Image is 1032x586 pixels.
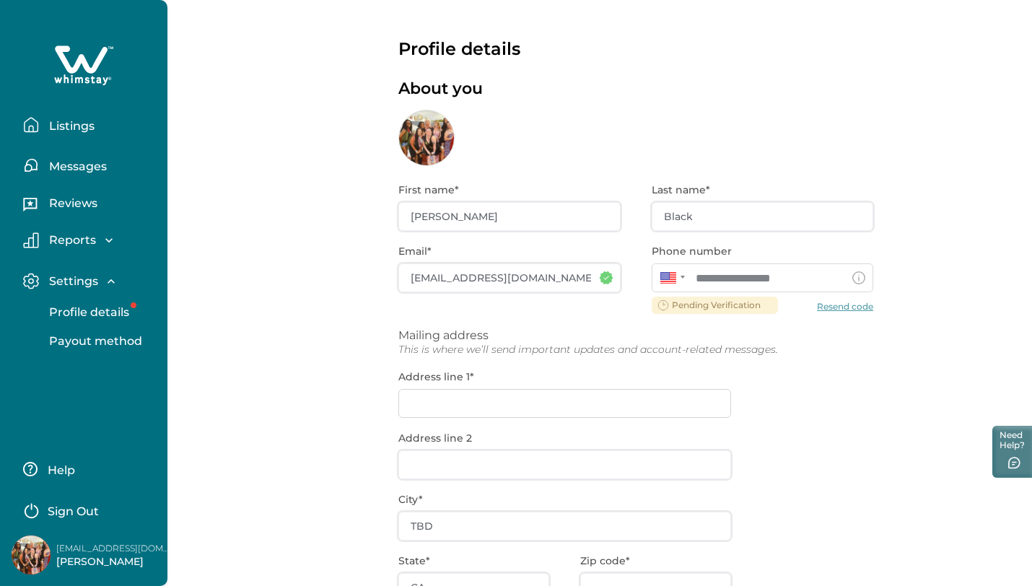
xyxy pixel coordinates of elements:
[45,196,97,211] p: Reviews
[23,273,156,289] button: Settings
[33,298,166,327] button: Profile details
[23,495,151,524] button: Sign Out
[398,79,483,99] p: About you
[43,463,75,478] p: Help
[48,504,99,519] p: Sign Out
[56,541,172,556] p: [EMAIL_ADDRESS][DOMAIN_NAME]
[23,191,156,220] button: Reviews
[45,119,95,134] p: Listings
[45,159,107,174] p: Messages
[23,298,156,356] div: Settings
[45,274,98,289] p: Settings
[652,245,865,258] p: Phone number
[45,233,96,248] p: Reports
[33,327,166,356] button: Payout method
[23,455,151,484] button: Help
[23,151,156,180] button: Messages
[23,232,156,248] button: Reports
[652,263,689,292] div: United States: + 1
[23,110,156,139] button: Listings
[45,334,142,349] p: Payout method
[56,555,172,569] p: [PERSON_NAME]
[12,535,51,574] img: Whimstay Host
[45,305,129,320] p: Profile details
